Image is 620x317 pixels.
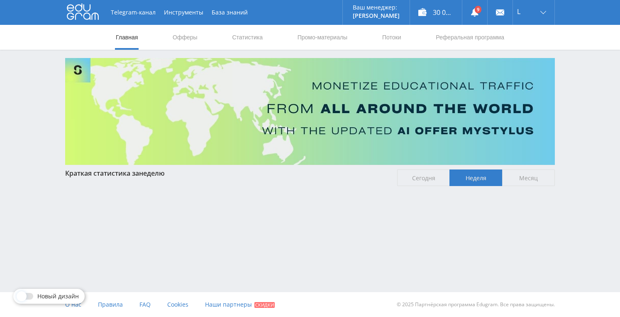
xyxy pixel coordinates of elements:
p: Ваш менеджер: [353,4,400,11]
a: Реферальная программа [435,25,505,50]
span: Неделя [449,169,502,186]
span: L [517,8,520,15]
a: Cookies [167,292,188,317]
a: Статистика [231,25,264,50]
span: Новый дизайн [37,293,79,300]
div: © 2025 Партнёрская программа Edugram. Все права защищены. [314,292,555,317]
a: О нас [65,292,81,317]
span: Наши партнеры [205,300,252,308]
span: О нас [65,300,81,308]
img: Banner [65,58,555,165]
a: FAQ [139,292,151,317]
a: Офферы [172,25,198,50]
span: Правила [98,300,123,308]
a: Промо-материалы [297,25,348,50]
span: Cookies [167,300,188,308]
span: Месяц [502,169,555,186]
span: FAQ [139,300,151,308]
span: Скидки [254,302,275,308]
a: Правила [98,292,123,317]
span: неделю [139,169,165,178]
p: [PERSON_NAME] [353,12,400,19]
a: Наши партнеры Скидки [205,292,275,317]
a: Потоки [381,25,402,50]
span: Сегодня [397,169,450,186]
a: Главная [115,25,139,50]
div: Краткая статистика за [65,169,389,177]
